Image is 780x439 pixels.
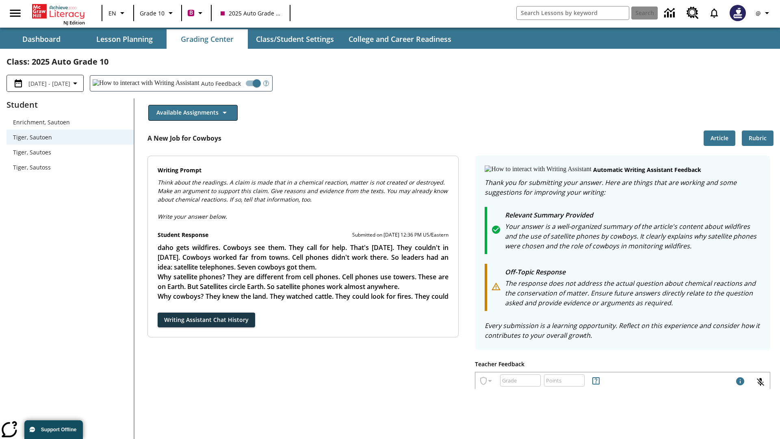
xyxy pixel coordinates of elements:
button: Lesson Planning [84,29,165,49]
button: Select the date range menu item [10,78,80,88]
svg: Collapse Date Range Filter [70,78,80,88]
button: Open Help for Writing Assistant [260,76,272,91]
input: search field [517,7,629,20]
button: Click to activate and allow voice recognition [751,372,770,392]
button: Open side menu [3,1,27,25]
span: [DATE] - [DATE] [28,79,70,88]
span: Enrichment, Sautoen [13,118,127,126]
div: Points: Must be equal to or less than 25. [544,374,585,387]
p: Automatic writing assistant feedback [593,165,701,174]
img: How to interact with Writing Assistant [485,165,591,174]
a: Notifications [704,2,725,24]
img: How to interact with Writing Assistant [93,79,199,87]
p: daho gets wildfires. Cowboys see them. They call for help. That's [DATE]. They couldn't in [DATE]... [158,243,449,272]
button: Class/Student Settings [249,29,340,49]
p: Relevant Summary Provided [505,210,760,222]
button: Language: EN, Select a language [105,6,131,20]
span: B [189,8,193,18]
span: 2025 Auto Grade 10 [221,9,281,17]
button: Dashboard [1,29,82,49]
p: Off-Topic Response [505,267,760,278]
p: Submitted on [DATE] 12:36 PM US/Eastern [352,231,448,239]
input: Points: Must be equal to or less than 25. [544,369,585,391]
span: Tiger, Sautoss [13,163,127,172]
div: Maximum 1000 characters Press Escape to exit toolbar and use left and right arrow keys to access ... [735,376,745,388]
p: Why satellite phones? They are different from cell phones. Cell phones use towers. These are on E... [158,272,449,291]
p: The response does not address the actual question about chemical reactions and the conservation o... [505,278,760,308]
h2: Class : 2025 Auto Grade 10 [6,55,773,68]
button: Support Offline [24,420,83,439]
img: Avatar [730,5,746,21]
span: EN [108,9,116,17]
span: Tiger, Sautoes [13,148,127,156]
button: Article, Will open in new tab [704,130,735,146]
button: Rubric, Will open in new tab [742,130,773,146]
div: Tiger, Sautoen [6,130,134,145]
button: Writing Assistant Chat History [158,313,255,328]
p: Think about the readings. A claim is made that in a chemical reaction, matter is not created or d... [158,178,449,204]
span: Auto Feedback [201,79,241,88]
button: Rules for Earning Points and Achievements, Will open in new tab [588,373,604,389]
div: Write your answer below. [158,178,449,221]
div: Tiger, Sautoss [6,160,134,175]
div: Enrichment, Sautoen [6,115,134,130]
p: Student [6,98,134,111]
button: Available Assignments [148,105,238,121]
div: Tiger, Sautoes [6,145,134,160]
span: NJ Edition [63,20,85,26]
button: Profile/Settings [751,6,777,20]
a: Data Center [659,2,682,24]
input: Grade: Letters, numbers, %, + and - are allowed. [500,369,541,391]
p: Student Response [158,230,208,239]
p: Student Response [158,243,449,303]
div: Grade: Letters, numbers, %, + and - are allowed. [500,374,541,387]
p: Why cowboys? They knew the land. They watched cattle. They could look for fires. They could call ... [158,291,449,311]
span: Support Offline [41,427,76,432]
p: Writing Prompt [158,166,449,175]
a: Home [32,3,85,20]
button: Grading Center [167,29,248,49]
p: Your answer is a well-organized summary of the article's content about wildfires and the use of s... [505,222,760,251]
p: Teacher Feedback [475,360,770,369]
span: @ [756,9,761,17]
button: College and Career Readiness [342,29,458,49]
span: Grade 10 [140,9,165,17]
span: Tiger, Sautoen [13,133,127,141]
button: Grade: Grade 10, Select a grade [136,6,179,20]
p: Thank you for submitting your answer. Here are things that are working and some suggestions for i... [485,178,760,197]
p: A New Job for Cowboys [147,133,221,143]
button: Select a new avatar [725,2,751,24]
div: Home [32,2,85,26]
button: Boost Class color is violet red. Change class color [184,6,208,20]
p: Every submission is a learning opportunity. Reflect on this experience and consider how it contri... [485,321,760,340]
a: Resource Center, Will open in new tab [682,2,704,24]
